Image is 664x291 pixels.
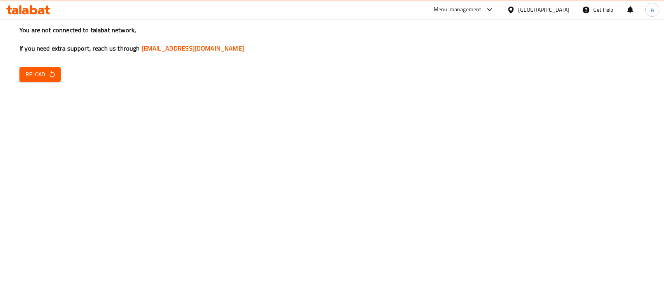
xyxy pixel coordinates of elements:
span: Reload [26,70,54,79]
h3: You are not connected to talabat network, If you need extra support, reach us through [19,26,645,53]
div: [GEOGRAPHIC_DATA] [518,5,569,14]
button: Reload [19,67,61,82]
div: Menu-management [434,5,482,14]
a: [EMAIL_ADDRESS][DOMAIN_NAME] [142,42,244,54]
span: A [651,5,654,14]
